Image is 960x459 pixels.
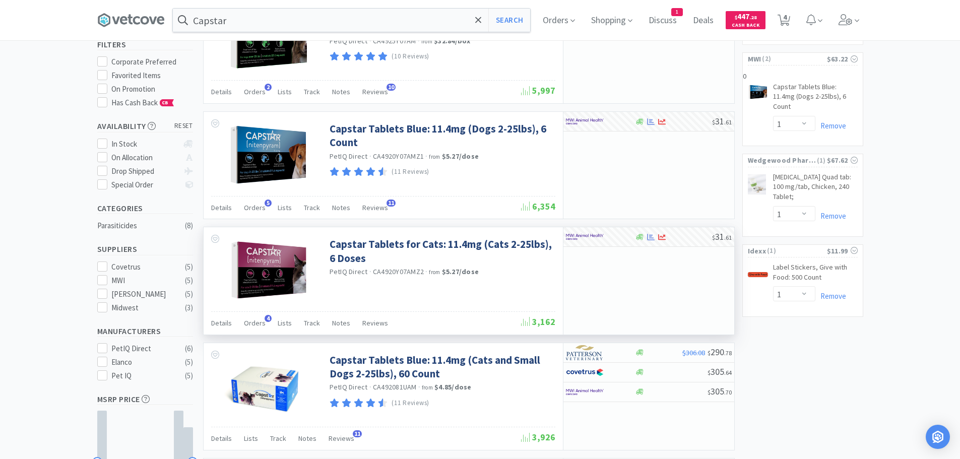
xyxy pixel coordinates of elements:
a: Deals [689,16,718,25]
img: f5e969b455434c6296c6d81ef179fa71_3.png [566,345,604,360]
span: 1 [672,9,682,16]
span: CA492081UAM [373,382,417,391]
div: $67.62 [827,155,858,166]
h5: Categories [97,203,193,214]
span: Wedgewood Pharmacy [748,155,816,166]
img: 77fca1acd8b6420a9015268ca798ef17_1.png [566,365,604,380]
a: Capstar Tablets for Cats: 11.4mg (Cats 2-25lbs), 6 Doses [330,237,553,265]
p: (11 Reviews) [392,167,429,177]
h5: Suppliers [97,243,193,255]
span: 3,926 [521,431,555,443]
a: 4 [774,17,794,26]
a: Discuss1 [645,16,681,25]
span: · [369,382,371,391]
span: CA4920Y07AMZ2 [373,267,424,276]
a: Label Stickers, Give with Food: 500 Count [773,263,858,286]
a: PetIQ Direct [330,267,368,276]
div: On Allocation [111,152,178,164]
span: 11 [353,430,362,437]
span: 447 [735,12,757,21]
div: 0 [743,71,863,210]
span: . 64 [724,369,732,376]
span: $ [712,234,715,241]
span: Reviews [362,318,388,327]
div: Corporate Preferred [111,56,193,68]
img: 9adf596c045248cdb0d1624492a67953_162676.png [220,353,318,419]
span: · [369,152,371,161]
span: 305 [708,385,732,397]
span: Reviews [362,87,388,96]
span: $ [708,349,711,357]
div: Favorited Items [111,70,193,82]
span: $ [712,118,715,126]
span: . 61 [724,118,732,126]
a: Capstar Tablets Blue: 11.4mg (Cats and Small Dogs 2-25lbs), 60 Count [330,353,553,381]
a: Remove [815,211,846,221]
div: ( 5 ) [185,356,193,368]
div: On Promotion [111,83,193,95]
span: 5 [265,200,272,207]
span: 305 [708,366,732,377]
span: CA4920Y07AMZ1 [373,152,424,161]
img: f6b2451649754179b5b4e0c70c3f7cb0_2.png [566,229,604,244]
img: d7da663af7a941a5858d526a9f32167e_637318.png [227,122,311,187]
a: [MEDICAL_DATA] Quad tab: 100 mg/tab, Chicken, 240 Tablet; [773,172,858,206]
span: Notes [332,318,350,327]
span: Reviews [362,203,388,212]
div: PetIQ Direct [111,343,174,355]
div: ( 6 ) [185,343,193,355]
span: 31 [712,231,732,242]
span: 3,162 [521,316,555,327]
span: from [422,384,433,391]
span: 5,997 [521,85,555,96]
p: (11 Reviews) [392,398,429,409]
input: Search by item, sku, manufacturer, ingredient, size... [173,9,530,32]
span: Reviews [329,434,354,443]
div: Covetrus [111,261,174,273]
span: · [418,36,420,45]
div: ( 5 ) [185,261,193,273]
img: 91dafdef803f452ea252c63e680c5c5c_540326.jpeg [748,174,766,194]
span: 6,354 [521,201,555,212]
div: ( 5 ) [185,288,193,300]
p: (10 Reviews) [392,51,429,62]
span: Lists [278,318,292,327]
span: ( 2 ) [761,54,826,64]
span: 10 [387,84,396,91]
div: Midwest [111,302,174,314]
div: Open Intercom Messenger [926,425,950,449]
span: Idexx [748,245,766,256]
a: PetIQ Direct [330,382,368,391]
span: · [425,267,427,276]
span: CB [160,100,170,106]
span: Notes [332,87,350,96]
span: Details [211,434,232,443]
span: $ [708,388,711,396]
strong: $5.27 / dose [442,267,479,276]
span: ( 1 ) [766,246,827,256]
div: MWI [111,275,174,287]
span: Details [211,203,232,212]
span: Lists [244,434,258,443]
span: Details [211,87,232,96]
span: Details [211,318,232,327]
button: Search [488,9,530,32]
img: f6b2451649754179b5b4e0c70c3f7cb0_2.png [566,114,604,129]
span: Lists [278,203,292,212]
h5: Filters [97,39,193,50]
span: 2 [265,84,272,91]
span: Track [270,434,286,443]
span: 11 [387,200,396,207]
div: ( 8 ) [185,220,193,232]
span: Orders [244,203,266,212]
span: . 28 [749,14,757,21]
span: · [369,36,371,45]
span: Has Cash Back [111,98,174,107]
div: Drop Shipped [111,165,178,177]
span: from [429,153,440,160]
span: $ [708,369,711,376]
img: a0a292ec88df4da1b8eb830035e69fcb_319100.png [748,84,768,100]
span: Track [304,203,320,212]
span: from [429,269,440,276]
h5: MSRP Price [97,394,193,405]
